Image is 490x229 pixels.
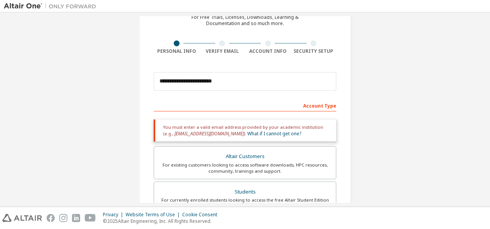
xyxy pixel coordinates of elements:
img: linkedin.svg [72,214,80,222]
div: For Free Trials, Licenses, Downloads, Learning & Documentation and so much more. [191,14,299,27]
div: Privacy [103,212,126,218]
div: Personal Info [154,48,200,54]
div: For existing customers looking to access software downloads, HPC resources, community, trainings ... [159,162,331,174]
span: [EMAIL_ADDRESS][DOMAIN_NAME] [175,130,244,137]
div: Website Terms of Use [126,212,182,218]
div: Altair Customers [159,151,331,162]
div: For currently enrolled students looking to access the free Altair Student Edition bundle and all ... [159,197,331,209]
img: Altair One [4,2,100,10]
div: You must enter a valid email address provided by your academic institution (e.g., ). [154,120,336,141]
div: Students [159,187,331,197]
img: altair_logo.svg [2,214,42,222]
p: © 2025 Altair Engineering, Inc. All Rights Reserved. [103,218,222,224]
div: Security Setup [291,48,337,54]
a: What if I cannot get one? [247,130,301,137]
img: youtube.svg [85,214,96,222]
div: Account Info [245,48,291,54]
div: Verify Email [200,48,245,54]
div: Account Type [154,99,336,111]
img: facebook.svg [47,214,55,222]
img: instagram.svg [59,214,67,222]
div: Cookie Consent [182,212,222,218]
